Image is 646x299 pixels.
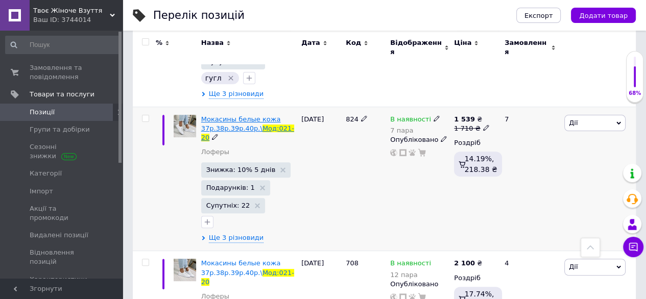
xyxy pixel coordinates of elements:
span: Супутніх: 22 [206,202,250,209]
span: Товари та послуги [30,90,94,99]
span: В наявності [390,259,431,270]
a: Лоферы [201,147,229,157]
a: Мокасины белые кожа 37р.38р.39р.40р.\Мод:021-20 [201,115,294,141]
div: Ваш ID: 3744014 [33,15,123,24]
span: Експорт [524,12,553,19]
span: Ще 3 різновиди [209,89,264,99]
span: Знижка: 10% 5 днів [206,166,276,173]
span: Додати товар [579,12,628,19]
div: 68% [627,90,643,97]
span: Дата [301,38,320,47]
span: % [156,38,162,47]
div: Опубліковано [390,280,449,289]
span: Мокасины белые кожа 37р.38р.39р.40р.\ [201,259,281,276]
span: Замовлення [505,38,548,57]
span: Відновлення позицій [30,248,94,266]
button: Експорт [516,8,561,23]
span: Імпорт [30,187,53,196]
div: ₴ [454,115,489,124]
span: Відображення [390,38,442,57]
span: Ціна [454,38,471,47]
span: Сезонні знижки [30,142,94,161]
div: Опубліковано [390,135,449,144]
span: Мокасины белые кожа 37р.38р.39р.40р.\ [201,115,281,132]
div: ₴ [454,259,482,268]
div: Роздріб [454,273,496,283]
span: 824 [346,115,358,123]
span: Акції та промокоди [30,204,94,222]
span: гугл [205,74,222,82]
b: 2 100 [454,259,475,267]
span: Замовлення та повідомлення [30,63,94,82]
div: Перелік позицій [153,10,245,21]
span: Назва [201,38,224,47]
span: Мод:021-20 [201,269,294,286]
div: 12 пара [390,271,431,279]
span: Дії [569,119,578,127]
span: 14.19%, 218.38 ₴ [464,155,497,173]
span: Видалені позиції [30,231,88,240]
span: 708 [346,259,358,267]
img: Мокасины белые кожа 37р.38р.39р.40р.\ Мод:021-20 [174,115,196,137]
img: Мокасины белые кожа 37р.38р.39р.40р.\ Мод:021-20 [174,259,196,281]
div: 7 [498,107,562,251]
div: [DATE] [299,107,343,251]
span: Групи та добірки [30,125,90,134]
span: Ще 3 різновиди [209,233,264,243]
span: Подарунків: 1 [206,184,255,191]
button: Чат з покупцем [623,237,643,257]
a: Мокасины белые кожа 37р.38р.39р.40р.\Мод:021-20 [201,259,294,285]
span: Характеристики [30,275,87,284]
svg: Видалити мітку [227,74,235,82]
span: Код [346,38,361,47]
span: Мод:021-20 [201,124,294,141]
button: Додати товар [571,8,636,23]
div: 7 пара [390,127,440,134]
span: Дії [569,263,578,270]
span: Позиції [30,108,55,117]
div: Роздріб [454,138,496,147]
span: В наявності [390,115,431,126]
b: 1 539 [454,115,475,123]
span: Категорії [30,169,62,178]
input: Пошук [5,36,121,54]
div: 1 710 ₴ [454,124,489,133]
span: Твоє Жіноче Взуття [33,6,110,15]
